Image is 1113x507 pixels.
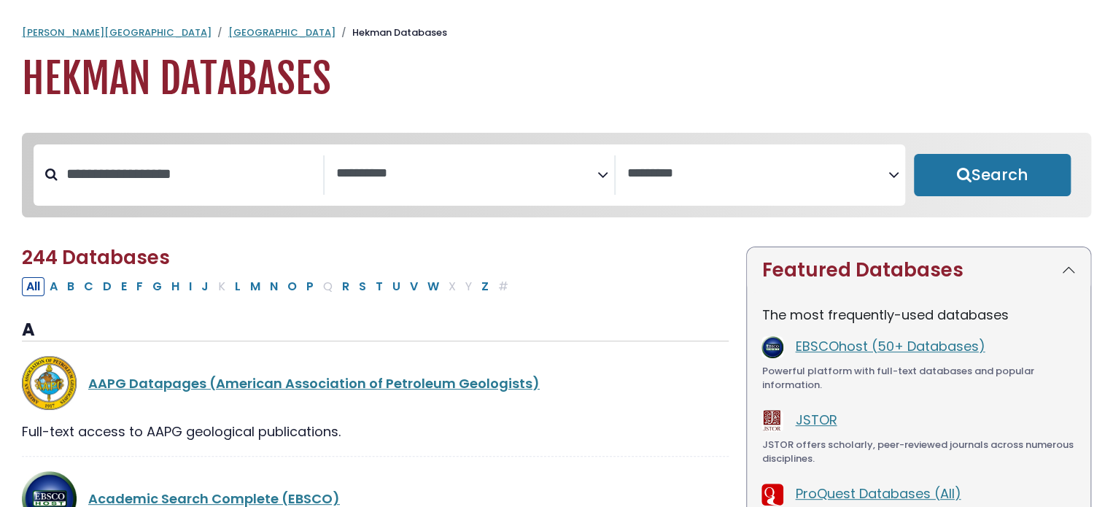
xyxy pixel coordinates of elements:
button: Filter Results E [117,277,131,296]
button: Filter Results T [371,277,387,296]
nav: breadcrumb [22,26,1091,40]
button: Filter Results V [406,277,422,296]
a: AAPG Datapages (American Association of Petroleum Geologists) [88,374,540,392]
button: Featured Databases [747,247,1090,293]
button: Filter Results U [388,277,405,296]
button: Filter Results M [246,277,265,296]
button: Filter Results C [79,277,98,296]
button: All [22,277,44,296]
button: Filter Results O [283,277,301,296]
div: Alpha-list to filter by first letter of database name [22,276,514,295]
a: [GEOGRAPHIC_DATA] [228,26,336,39]
a: JSTOR [795,411,837,429]
p: The most frequently-used databases [761,305,1076,325]
button: Filter Results R [338,277,354,296]
input: Search database by title or keyword [58,162,323,186]
button: Filter Results I [185,277,196,296]
button: Filter Results J [197,277,213,296]
textarea: Search [336,166,597,182]
button: Filter Results Z [477,277,493,296]
textarea: Search [627,166,888,182]
button: Filter Results H [167,277,184,296]
button: Filter Results N [265,277,282,296]
button: Filter Results P [302,277,318,296]
h1: Hekman Databases [22,55,1091,104]
button: Filter Results W [423,277,443,296]
li: Hekman Databases [336,26,447,40]
button: Filter Results G [148,277,166,296]
button: Filter Results A [45,277,62,296]
button: Filter Results B [63,277,79,296]
div: Powerful platform with full-text databases and popular information. [761,364,1076,392]
div: Full-text access to AAPG geological publications. [22,422,729,441]
span: 244 Databases [22,244,170,271]
a: EBSCOhost (50+ Databases) [795,337,985,355]
a: ProQuest Databases (All) [795,484,961,503]
button: Filter Results L [230,277,245,296]
button: Filter Results S [354,277,371,296]
div: JSTOR offers scholarly, peer-reviewed journals across numerous disciplines. [761,438,1076,466]
button: Submit for Search Results [914,154,1071,196]
button: Filter Results D [98,277,116,296]
button: Filter Results F [132,277,147,296]
a: [PERSON_NAME][GEOGRAPHIC_DATA] [22,26,212,39]
h3: A [22,320,729,341]
nav: Search filters [22,133,1091,217]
